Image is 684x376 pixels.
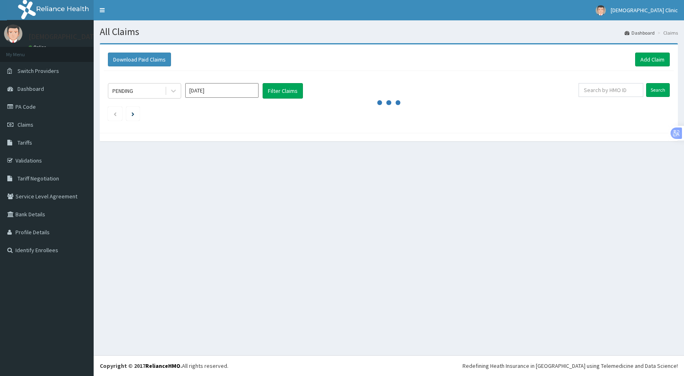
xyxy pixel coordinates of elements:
p: [DEMOGRAPHIC_DATA] Clinic [28,33,119,40]
strong: Copyright © 2017 . [100,362,182,369]
a: RelianceHMO [145,362,180,369]
span: Tariff Negotiation [18,175,59,182]
li: Claims [655,29,678,36]
a: Dashboard [625,29,655,36]
a: Previous page [113,110,117,117]
img: User Image [596,5,606,15]
input: Search by HMO ID [579,83,643,97]
span: Switch Providers [18,67,59,75]
a: Online [28,44,48,50]
span: Claims [18,121,33,128]
span: Dashboard [18,85,44,92]
a: Next page [132,110,134,117]
span: Tariffs [18,139,32,146]
button: Download Paid Claims [108,53,171,66]
img: User Image [4,24,22,43]
h1: All Claims [100,26,678,37]
a: Add Claim [635,53,670,66]
input: Search [646,83,670,97]
button: Filter Claims [263,83,303,99]
footer: All rights reserved. [94,355,684,376]
svg: audio-loading [377,90,401,115]
div: PENDING [112,87,133,95]
input: Select Month and Year [185,83,259,98]
div: Redefining Heath Insurance in [GEOGRAPHIC_DATA] using Telemedicine and Data Science! [463,362,678,370]
span: [DEMOGRAPHIC_DATA] Clinic [611,7,678,14]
